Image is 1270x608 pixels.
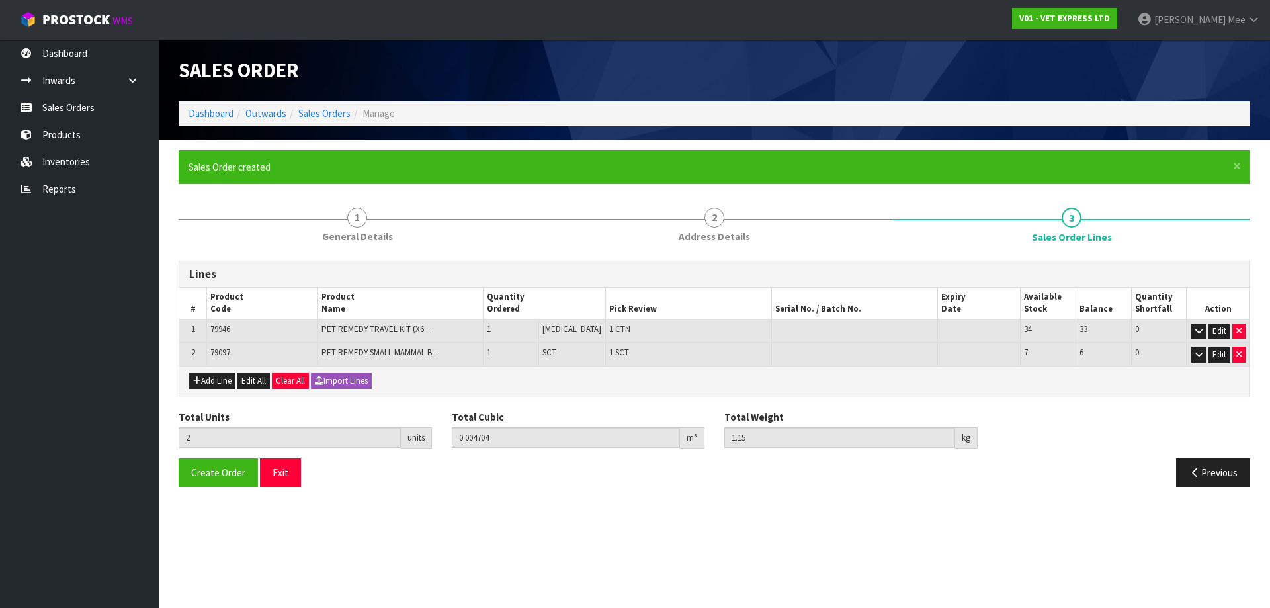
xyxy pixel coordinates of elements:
[955,427,978,449] div: kg
[1176,458,1250,487] button: Previous
[321,347,438,358] span: PET REMEDY SMALL MAMMAL B...
[189,373,235,389] button: Add Line
[210,324,230,335] span: 79946
[1079,347,1083,358] span: 6
[679,230,750,243] span: Address Details
[1135,347,1139,358] span: 0
[237,373,270,389] button: Edit All
[1032,230,1112,244] span: Sales Order Lines
[1062,208,1081,228] span: 3
[321,324,430,335] span: PET REMEDY TRAVEL KIT (X6...
[298,107,351,120] a: Sales Orders
[401,427,432,449] div: units
[191,324,195,335] span: 1
[1076,288,1132,320] th: Balance
[1024,324,1032,335] span: 34
[20,11,36,28] img: cube-alt.png
[179,410,230,424] label: Total Units
[179,458,258,487] button: Create Order
[542,324,601,335] span: [MEDICAL_DATA]
[1228,13,1246,26] span: Mee
[680,427,704,449] div: m³
[317,288,484,320] th: Product Name
[484,288,606,320] th: Quantity Ordered
[260,458,301,487] button: Exit
[191,466,245,479] span: Create Order
[772,288,938,320] th: Serial No. / Batch No.
[1135,324,1139,335] span: 0
[452,410,503,424] label: Total Cubic
[542,347,556,358] span: SCT
[724,427,955,448] input: Total Weight
[207,288,317,320] th: Product Code
[938,288,1021,320] th: Expiry Date
[179,288,207,320] th: #
[704,208,724,228] span: 2
[347,208,367,228] span: 1
[311,373,372,389] button: Import Lines
[189,161,271,173] span: Sales Order created
[1233,157,1241,175] span: ×
[1079,324,1087,335] span: 33
[1024,347,1028,358] span: 7
[1208,324,1230,339] button: Edit
[1021,288,1076,320] th: Available Stock
[452,427,681,448] input: Total Cubic
[179,58,299,83] span: Sales Order
[179,251,1250,497] span: Sales Order Lines
[1154,13,1226,26] span: [PERSON_NAME]
[322,230,393,243] span: General Details
[179,427,401,448] input: Total Units
[42,11,110,28] span: ProStock
[1187,288,1249,320] th: Action
[210,347,230,358] span: 79097
[189,107,233,120] a: Dashboard
[189,268,1240,281] h3: Lines
[112,15,133,27] small: WMS
[609,324,630,335] span: 1 CTN
[1208,347,1230,363] button: Edit
[1131,288,1187,320] th: Quantity Shortfall
[191,347,195,358] span: 2
[487,324,491,335] span: 1
[245,107,286,120] a: Outwards
[606,288,772,320] th: Pick Review
[609,347,629,358] span: 1 SCT
[487,347,491,358] span: 1
[724,410,784,424] label: Total Weight
[1019,13,1110,24] strong: V01 - VET EXPRESS LTD
[272,373,309,389] button: Clear All
[362,107,395,120] span: Manage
